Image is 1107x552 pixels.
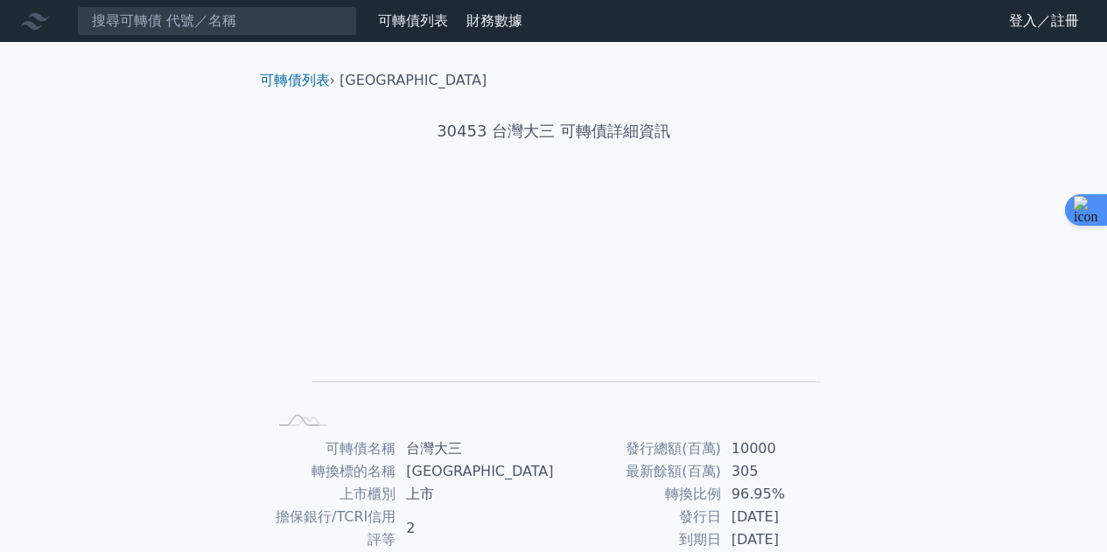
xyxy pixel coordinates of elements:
[267,437,396,460] td: 可轉債名稱
[554,460,721,483] td: 最新餘額(百萬)
[396,437,553,460] td: 台灣大三
[721,437,841,460] td: 10000
[554,437,721,460] td: 發行總額(百萬)
[396,483,553,506] td: 上市
[267,506,396,551] td: 擔保銀行/TCRI信用評等
[396,460,553,483] td: [GEOGRAPHIC_DATA]
[554,506,721,528] td: 發行日
[267,460,396,483] td: 轉換標的名稱
[554,483,721,506] td: 轉換比例
[466,12,522,29] a: 財務數據
[267,483,396,506] td: 上市櫃別
[296,199,821,408] g: Chart
[246,119,862,143] h1: 30453 台灣大三 可轉債詳細資訊
[340,70,487,91] li: [GEOGRAPHIC_DATA]
[721,506,841,528] td: [DATE]
[260,72,330,88] a: 可轉債列表
[396,506,553,551] td: 2
[378,12,448,29] a: 可轉債列表
[721,483,841,506] td: 96.95%
[995,7,1093,35] a: 登入／註冊
[721,460,841,483] td: 305
[721,528,841,551] td: [DATE]
[260,70,335,91] li: ›
[77,6,357,36] input: 搜尋可轉債 代號／名稱
[554,528,721,551] td: 到期日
